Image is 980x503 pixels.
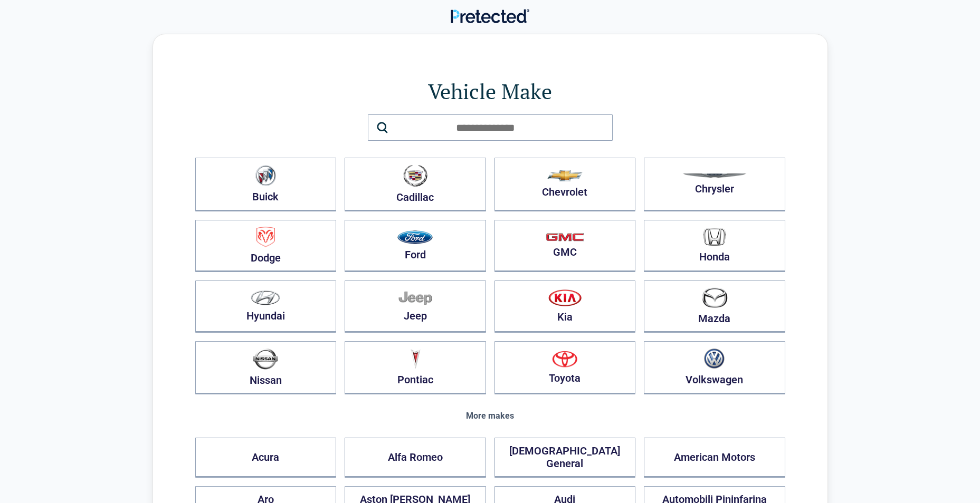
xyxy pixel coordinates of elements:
button: Jeep [345,280,486,333]
button: GMC [494,220,636,272]
button: Dodge [195,220,337,272]
button: Acura [195,438,337,478]
button: Chevrolet [494,158,636,211]
button: Alfa Romeo [345,438,486,478]
button: Pontiac [345,341,486,394]
button: Chrysler [644,158,785,211]
button: Mazda [644,280,785,333]
div: More makes [195,411,785,421]
h1: Vehicle Make [195,76,785,106]
button: Honda [644,220,785,272]
button: Toyota [494,341,636,394]
button: Nissan [195,341,337,394]
button: Cadillac [345,158,486,211]
button: Volkswagen [644,341,785,394]
button: American Motors [644,438,785,478]
button: Buick [195,158,337,211]
button: Kia [494,280,636,333]
button: Ford [345,220,486,272]
button: [DEMOGRAPHIC_DATA] General [494,438,636,478]
button: Hyundai [195,280,337,333]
